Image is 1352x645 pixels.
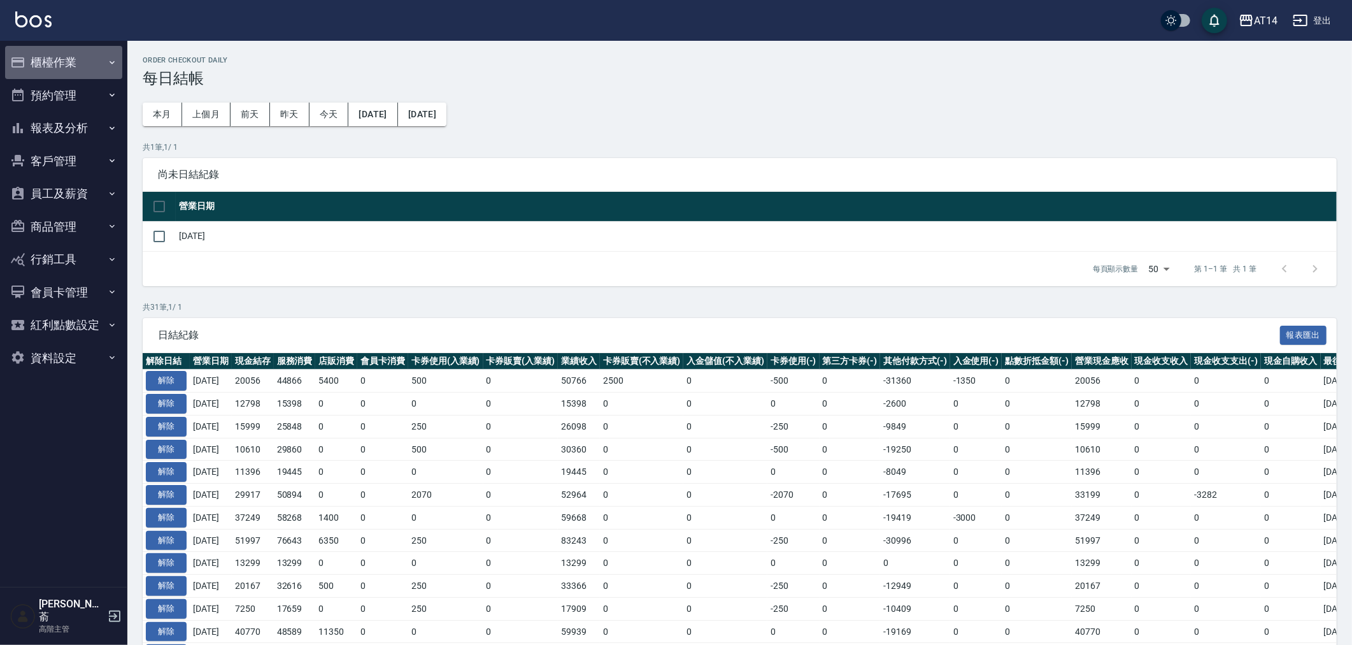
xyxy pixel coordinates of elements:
[10,604,36,629] img: Person
[408,529,483,552] td: 250
[232,438,274,461] td: 10610
[483,370,559,393] td: 0
[767,438,820,461] td: -500
[683,529,767,552] td: 0
[950,506,1002,529] td: -3000
[357,353,408,370] th: 會員卡消費
[315,597,357,620] td: 0
[1261,415,1321,438] td: 0
[683,575,767,598] td: 0
[1191,393,1261,416] td: 0
[1132,370,1192,393] td: 0
[176,221,1337,251] td: [DATE]
[1002,575,1072,598] td: 0
[483,620,559,643] td: 0
[683,438,767,461] td: 0
[1191,461,1261,484] td: 0
[274,415,316,438] td: 25848
[1191,353,1261,370] th: 現金收支支出(-)
[483,529,559,552] td: 0
[1002,393,1072,416] td: 0
[5,112,122,145] button: 報表及分析
[600,552,684,575] td: 0
[315,529,357,552] td: 6350
[190,461,232,484] td: [DATE]
[1002,370,1072,393] td: 0
[408,438,483,461] td: 500
[600,370,684,393] td: 2500
[5,243,122,276] button: 行銷工具
[483,353,559,370] th: 卡券販賣(入業績)
[820,575,881,598] td: 0
[232,353,274,370] th: 現金結存
[1002,529,1072,552] td: 0
[600,506,684,529] td: 0
[231,103,270,126] button: 前天
[143,69,1337,87] h3: 每日結帳
[315,370,357,393] td: 5400
[408,552,483,575] td: 0
[190,575,232,598] td: [DATE]
[558,438,600,461] td: 30360
[146,553,187,573] button: 解除
[158,168,1321,181] span: 尚未日結紀錄
[1261,597,1321,620] td: 0
[1288,9,1337,33] button: 登出
[5,145,122,178] button: 客戶管理
[558,620,600,643] td: 59939
[357,506,408,529] td: 0
[950,370,1002,393] td: -1350
[357,597,408,620] td: 0
[767,552,820,575] td: 0
[880,461,950,484] td: -8049
[558,353,600,370] th: 業績收入
[558,552,600,575] td: 13299
[1191,597,1261,620] td: 0
[190,370,232,393] td: [DATE]
[558,393,600,416] td: 15398
[1261,575,1321,598] td: 0
[146,599,187,619] button: 解除
[1132,461,1192,484] td: 0
[1280,326,1327,345] button: 報表匯出
[1254,13,1277,29] div: AT14
[1132,575,1192,598] td: 0
[1191,438,1261,461] td: 0
[408,597,483,620] td: 250
[274,353,316,370] th: 服務消費
[1072,353,1132,370] th: 營業現金應收
[408,370,483,393] td: 500
[5,210,122,243] button: 商品管理
[600,393,684,416] td: 0
[880,370,950,393] td: -31360
[315,620,357,643] td: 11350
[232,552,274,575] td: 13299
[1132,552,1192,575] td: 0
[146,485,187,505] button: 解除
[767,461,820,484] td: 0
[1261,529,1321,552] td: 0
[143,301,1337,313] p: 共 31 筆, 1 / 1
[1202,8,1227,33] button: save
[408,506,483,529] td: 0
[483,597,559,620] td: 0
[408,461,483,484] td: 0
[274,506,316,529] td: 58268
[274,370,316,393] td: 44866
[950,393,1002,416] td: 0
[315,575,357,598] td: 500
[1002,552,1072,575] td: 0
[1132,415,1192,438] td: 0
[483,484,559,507] td: 0
[820,529,881,552] td: 0
[270,103,310,126] button: 昨天
[558,370,600,393] td: 50766
[683,415,767,438] td: 0
[683,552,767,575] td: 0
[950,438,1002,461] td: 0
[1002,353,1072,370] th: 點數折抵金額(-)
[600,353,684,370] th: 卡券販賣(不入業績)
[1002,415,1072,438] td: 0
[190,552,232,575] td: [DATE]
[315,353,357,370] th: 店販消費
